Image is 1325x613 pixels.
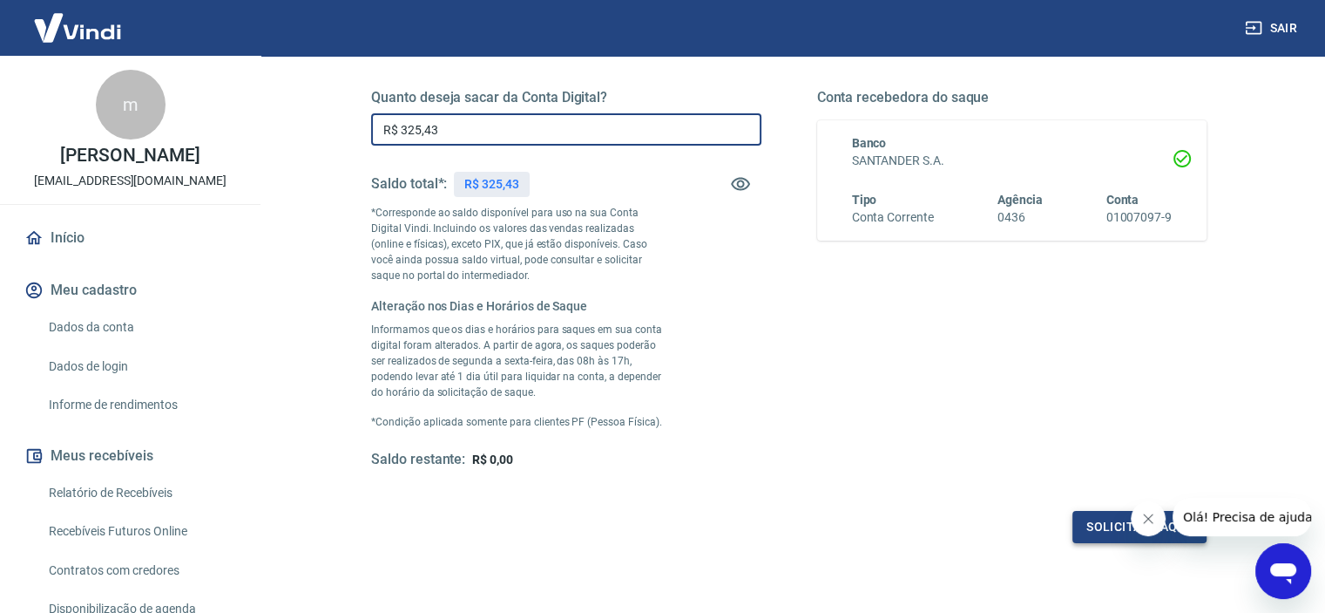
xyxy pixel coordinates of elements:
[10,12,146,26] span: Olá! Precisa de ajuda?
[1255,543,1311,599] iframe: Botão para abrir a janela de mensagens
[817,89,1207,106] h5: Conta recebedora do saque
[42,349,240,385] a: Dados de login
[42,387,240,423] a: Informe de rendimentos
[21,437,240,475] button: Meus recebíveis
[371,414,664,430] p: *Condição aplicada somente para clientes PF (Pessoa Física).
[42,310,240,345] a: Dados da conta
[34,172,226,190] p: [EMAIL_ADDRESS][DOMAIN_NAME]
[464,175,519,194] p: R$ 325,43
[472,453,513,467] span: R$ 0,00
[371,297,664,315] h6: Alteração nos Dias e Horários de Saque
[371,451,465,469] h5: Saldo restante:
[997,193,1043,207] span: Agência
[21,219,240,257] a: Início
[42,514,240,549] a: Recebíveis Futuros Online
[371,175,447,193] h5: Saldo total*:
[42,553,240,589] a: Contratos com credores
[1131,501,1166,536] iframe: Fechar mensagem
[1105,208,1172,227] h6: 01007097-9
[60,146,199,165] p: [PERSON_NAME]
[1173,498,1311,536] iframe: Mensagem da empresa
[1105,193,1139,207] span: Conta
[371,205,664,283] p: *Corresponde ao saldo disponível para uso na sua Conta Digital Vindi. Incluindo os valores das ve...
[96,70,166,140] div: m
[371,89,761,106] h5: Quanto deseja sacar da Conta Digital?
[1072,511,1207,543] button: Solicitar saque
[852,136,887,150] span: Banco
[42,475,240,511] a: Relatório de Recebíveis
[852,208,934,227] h6: Conta Corrente
[371,322,664,400] p: Informamos que os dias e horários para saques em sua conta digital foram alterados. A partir de a...
[21,271,240,310] button: Meu cadastro
[852,193,877,207] span: Tipo
[997,208,1043,227] h6: 0436
[21,1,134,54] img: Vindi
[1241,12,1304,44] button: Sair
[852,152,1173,170] h6: SANTANDER S.A.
